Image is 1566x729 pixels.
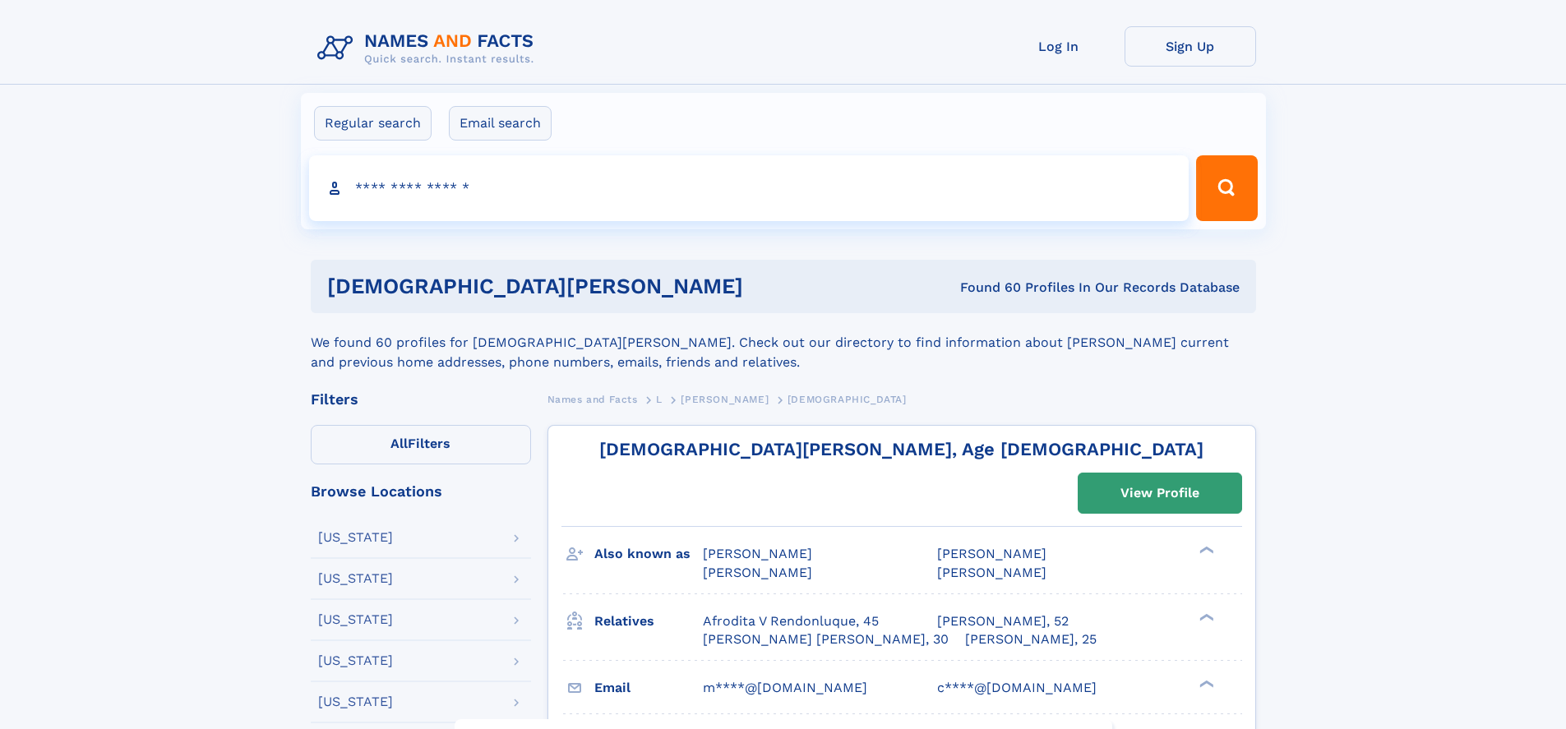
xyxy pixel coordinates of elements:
span: [PERSON_NAME] [703,565,812,580]
label: Email search [449,106,552,141]
a: Log In [993,26,1125,67]
div: ❯ [1195,678,1215,689]
label: Regular search [314,106,432,141]
input: search input [309,155,1190,221]
h3: Also known as [594,540,703,568]
a: [PERSON_NAME], 52 [937,612,1069,630]
a: [PERSON_NAME], 25 [965,630,1097,648]
button: Search Button [1196,155,1257,221]
span: [PERSON_NAME] [937,565,1046,580]
span: [PERSON_NAME] [681,394,769,405]
a: L [656,389,663,409]
h3: Relatives [594,607,703,635]
div: ❯ [1195,611,1215,622]
div: [US_STATE] [318,695,393,708]
div: [US_STATE] [318,613,393,626]
a: [DEMOGRAPHIC_DATA][PERSON_NAME], Age [DEMOGRAPHIC_DATA] [599,439,1203,459]
a: View Profile [1079,473,1241,513]
a: Names and Facts [547,389,638,409]
span: [DEMOGRAPHIC_DATA] [788,394,907,405]
div: View Profile [1120,474,1199,512]
div: ❯ [1195,545,1215,556]
div: [US_STATE] [318,531,393,544]
div: Filters [311,392,531,407]
a: Sign Up [1125,26,1256,67]
span: All [390,436,408,451]
span: [PERSON_NAME] [703,546,812,561]
div: [US_STATE] [318,654,393,667]
span: [PERSON_NAME] [937,546,1046,561]
h3: Email [594,674,703,702]
a: Afrodita V Rendonluque, 45 [703,612,879,630]
img: Logo Names and Facts [311,26,547,71]
div: Found 60 Profiles In Our Records Database [852,279,1240,297]
label: Filters [311,425,531,464]
a: [PERSON_NAME] [PERSON_NAME], 30 [703,630,949,648]
h1: [DEMOGRAPHIC_DATA][PERSON_NAME] [327,276,852,297]
div: Browse Locations [311,484,531,499]
div: [US_STATE] [318,572,393,585]
a: [PERSON_NAME] [681,389,769,409]
div: We found 60 profiles for [DEMOGRAPHIC_DATA][PERSON_NAME]. Check out our directory to find informa... [311,313,1256,372]
span: L [656,394,663,405]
